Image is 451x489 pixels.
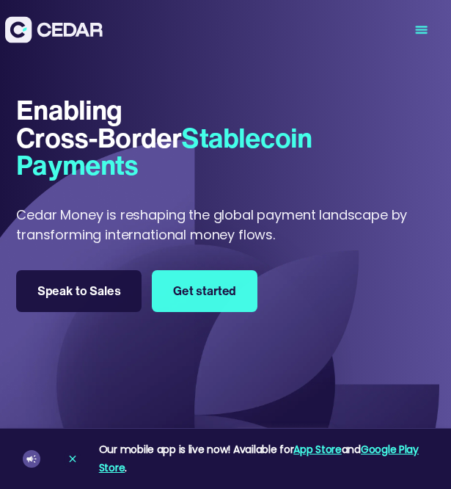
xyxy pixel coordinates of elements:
[16,270,142,312] a: Speak to Sales
[99,442,419,475] a: Google Play Store
[26,453,37,465] img: announcement
[152,270,257,312] a: Get started
[99,441,429,477] div: Our mobile app is live now! Available for and .
[293,442,341,457] a: App Store
[16,96,435,178] h1: Enabling Cross-Border
[16,205,435,245] p: Cedar Money is reshaping the global payment landscape by transforming international money flows.
[16,117,312,184] span: Stablecoin Payments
